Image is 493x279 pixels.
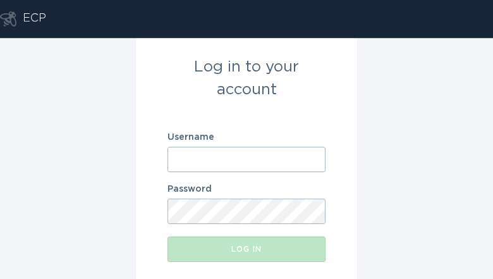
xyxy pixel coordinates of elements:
div: Log in to your account [167,56,326,101]
button: Log in [167,237,326,262]
div: Log in [174,245,319,253]
label: Password [167,185,326,194]
div: ECP [23,11,46,27]
label: Username [167,133,326,142]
